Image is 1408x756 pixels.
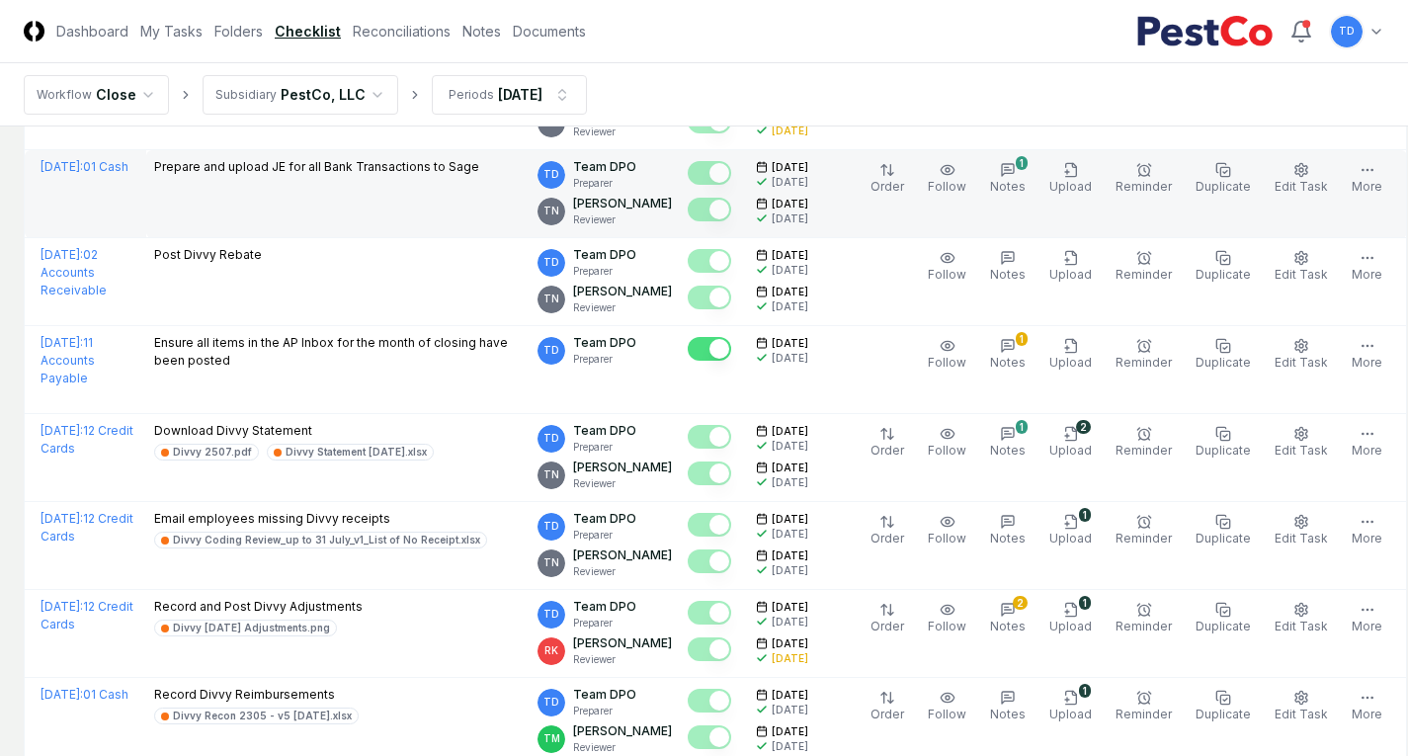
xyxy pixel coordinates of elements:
[267,444,434,461] a: Divvy Statement [DATE].xlsx
[41,247,83,262] span: [DATE] :
[1196,443,1251,458] span: Duplicate
[870,443,904,458] span: Order
[1192,510,1255,551] button: Duplicate
[1049,355,1092,370] span: Upload
[1016,420,1028,434] div: 1
[1116,355,1172,370] span: Reminder
[41,511,133,544] a: [DATE]:12 Credit Cards
[772,512,808,527] span: [DATE]
[543,555,559,570] span: TN
[1329,14,1365,49] button: TD
[1271,334,1332,376] button: Edit Task
[41,687,128,702] a: [DATE]:01 Cash
[543,431,559,446] span: TD
[1112,246,1176,288] button: Reminder
[1348,422,1386,463] button: More
[772,461,808,475] span: [DATE]
[772,600,808,615] span: [DATE]
[1348,510,1386,551] button: More
[41,335,95,385] a: [DATE]:11 Accounts Payable
[1049,267,1092,282] span: Upload
[573,634,672,652] p: [PERSON_NAME]
[1271,686,1332,727] button: Edit Task
[772,688,808,703] span: [DATE]
[990,443,1026,458] span: Notes
[772,424,808,439] span: [DATE]
[772,703,808,717] div: [DATE]
[573,528,636,543] p: Preparer
[573,422,636,440] p: Team DPO
[573,564,672,579] p: Reviewer
[772,285,808,299] span: [DATE]
[772,548,808,563] span: [DATE]
[573,652,672,667] p: Reviewer
[1049,531,1092,546] span: Upload
[140,21,203,42] a: My Tasks
[173,709,352,723] div: Divvy Recon 2305 - v5 [DATE].xlsx
[1348,598,1386,639] button: More
[573,740,672,755] p: Reviewer
[688,198,731,221] button: Mark complete
[173,533,480,547] div: Divvy Coding Review_up to 31 July_v1_List of No Receipt.xlsx
[1348,686,1386,727] button: More
[1192,686,1255,727] button: Duplicate
[924,598,970,639] button: Follow
[573,158,636,176] p: Team DPO
[1112,158,1176,200] button: Reminder
[154,422,434,440] p: Download Divvy Statement
[867,686,908,727] button: Order
[573,459,672,476] p: [PERSON_NAME]
[1079,508,1091,522] div: 1
[1192,598,1255,639] button: Duplicate
[1275,619,1328,633] span: Edit Task
[1192,334,1255,376] button: Duplicate
[1016,156,1028,170] div: 1
[286,445,427,460] div: Divvy Statement [DATE].xlsx
[154,620,337,636] a: Divvy [DATE] Adjustments.png
[688,601,731,625] button: Mark complete
[688,725,731,749] button: Mark complete
[772,336,808,351] span: [DATE]
[1192,158,1255,200] button: Duplicate
[772,724,808,739] span: [DATE]
[543,167,559,182] span: TD
[41,159,128,174] a: [DATE]:01 Cash
[1049,179,1092,194] span: Upload
[1076,420,1091,434] div: 2
[688,249,731,273] button: Mark complete
[24,21,44,42] img: Logo
[573,546,672,564] p: [PERSON_NAME]
[1196,355,1251,370] span: Duplicate
[573,440,636,455] p: Preparer
[870,179,904,194] span: Order
[1045,686,1096,727] button: 1Upload
[573,195,672,212] p: [PERSON_NAME]
[928,267,966,282] span: Follow
[573,264,636,279] p: Preparer
[990,267,1026,282] span: Notes
[1112,510,1176,551] button: Reminder
[573,300,672,315] p: Reviewer
[173,445,252,460] div: Divvy 2507.pdf
[41,159,83,174] span: [DATE] :
[924,422,970,463] button: Follow
[1192,246,1255,288] button: Duplicate
[1275,443,1328,458] span: Edit Task
[772,263,808,278] div: [DATE]
[924,510,970,551] button: Follow
[432,75,587,115] button: Periods[DATE]
[688,637,731,661] button: Mark complete
[154,444,259,461] a: Divvy 2507.pdf
[772,615,808,630] div: [DATE]
[1192,422,1255,463] button: Duplicate
[1339,24,1355,39] span: TD
[1045,598,1096,639] button: 1Upload
[544,643,558,658] span: RK
[1196,179,1251,194] span: Duplicate
[772,439,808,454] div: [DATE]
[1016,332,1028,346] div: 1
[573,352,636,367] p: Preparer
[573,476,672,491] p: Reviewer
[573,616,636,630] p: Preparer
[1275,179,1328,194] span: Edit Task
